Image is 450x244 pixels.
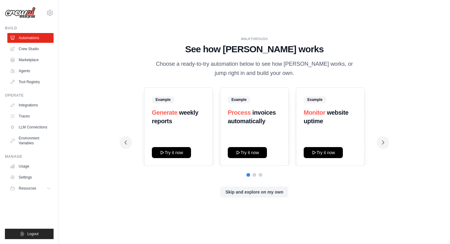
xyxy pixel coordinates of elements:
span: Example [228,96,250,103]
a: LLM Connections [7,122,54,132]
span: Process [228,109,251,116]
a: Environment Variables [7,133,54,148]
div: Build [5,26,54,31]
div: WALKTHROUGH [125,37,384,41]
a: Integrations [7,100,54,110]
div: Manage [5,154,54,159]
span: Example [304,96,326,103]
button: Skip and explore on my own [220,187,288,198]
a: Tool Registry [7,77,54,87]
span: Generate [152,109,178,116]
button: Try it now [228,147,267,158]
button: Resources [7,183,54,193]
span: Resources [19,186,36,191]
span: Monitor [304,109,325,116]
button: Logout [5,229,54,239]
strong: weekly reports [152,109,198,124]
p: Choose a ready-to-try automation below to see how [PERSON_NAME] works, or jump right in and build... [152,60,357,78]
div: Operate [5,93,54,98]
span: Example [152,96,174,103]
button: Try it now [152,147,191,158]
a: Traces [7,111,54,121]
a: Usage [7,161,54,171]
span: Logout [27,231,39,236]
img: Logo [5,7,36,19]
a: Crew Studio [7,44,54,54]
button: Try it now [304,147,343,158]
a: Marketplace [7,55,54,65]
h1: See how [PERSON_NAME] works [125,44,384,55]
a: Agents [7,66,54,76]
a: Settings [7,172,54,182]
a: Automations [7,33,54,43]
